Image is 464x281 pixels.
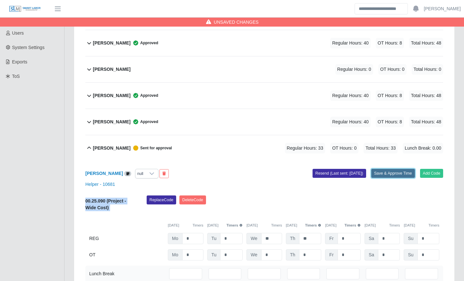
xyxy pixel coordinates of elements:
span: We [246,249,262,260]
img: SLM Logo [9,5,41,12]
span: Su [404,233,417,244]
div: [DATE] [286,223,322,228]
span: Sent for approval [131,145,172,151]
span: Approved [131,119,158,125]
span: Mo [168,233,182,244]
span: Regular Hours: 33 [285,143,325,153]
span: Su [404,249,417,260]
div: [DATE] [404,223,439,228]
button: Resend (Last sent: [DATE]) [313,169,366,178]
b: 00.25.090 (Project - Wide Cost) [85,198,126,210]
span: Th [286,249,299,260]
button: [PERSON_NAME] Approved Regular Hours: 40 OT Hours: 8 Total Hours: 48 [85,109,443,135]
button: [PERSON_NAME] Approved Regular Hours: 40 OT Hours: 8 Total Hours: 48 [85,83,443,109]
button: Timers [389,223,400,228]
button: ReplaceCode [147,195,176,204]
button: [PERSON_NAME] Regular Hours: 0 OT Hours: 0 Total Hours: 0 [85,56,443,82]
span: Regular Hours: 40 [330,38,371,48]
span: Mo [168,249,182,260]
button: [PERSON_NAME] Sent for approval Regular Hours: 33 OT Hours: 0 Total Hours: 33 Lunch Break: 0.00 [85,135,443,161]
div: null [135,169,145,178]
span: Regular Hours: 0 [335,64,373,75]
button: End Worker & Remove from the Timesheet [159,169,169,178]
div: [DATE] [168,223,203,228]
span: Users [12,30,24,36]
b: [PERSON_NAME] [93,92,131,99]
button: Timers [305,223,322,228]
span: Total Hours: 48 [409,90,443,101]
button: Timers [227,223,243,228]
span: OT Hours: 0 [378,64,407,75]
div: [DATE] [246,223,282,228]
a: [PERSON_NAME] [424,5,461,12]
span: Tu [207,249,221,260]
b: [PERSON_NAME] [93,66,131,73]
button: Timers [428,223,439,228]
span: System Settings [12,45,45,50]
a: [PERSON_NAME] [85,171,123,176]
span: Sa [365,249,378,260]
span: OT Hours: 0 [330,143,358,153]
span: Fr [325,249,338,260]
span: Regular Hours: 40 [330,90,371,101]
span: Regular Hours: 40 [330,117,371,127]
button: Timers [344,223,361,228]
div: REG [89,233,164,244]
span: Fr [325,233,338,244]
span: ToS [12,74,20,79]
div: [DATE] [365,223,400,228]
span: Lunch Break: 0.00 [403,143,443,153]
span: Exports [12,59,27,64]
span: Approved [131,40,158,46]
span: Total Hours: 48 [409,117,443,127]
span: Unsaved Changes [214,19,259,25]
div: Lunch Break [89,270,115,277]
span: OT Hours: 8 [376,90,404,101]
b: [PERSON_NAME] [93,119,131,125]
span: Sa [365,233,378,244]
span: Th [286,233,299,244]
button: DeleteCode [179,195,206,204]
button: Timers [193,223,203,228]
div: OT [89,249,164,260]
span: OT Hours: 8 [376,38,404,48]
button: Add Code [420,169,443,178]
span: Approved [131,92,158,99]
a: View/Edit Notes [124,171,131,176]
b: [PERSON_NAME] [93,40,131,46]
span: Total Hours: 33 [364,143,398,153]
button: Save & Approve Time [371,169,415,178]
span: Total Hours: 48 [409,38,443,48]
span: OT Hours: 8 [376,117,404,127]
input: Search [355,3,408,14]
a: Helper - 10681 [85,182,115,187]
span: We [246,233,262,244]
div: [DATE] [325,223,361,228]
b: [PERSON_NAME] [93,145,131,152]
span: Tu [207,233,221,244]
button: Timers [271,223,282,228]
button: [PERSON_NAME] Approved Regular Hours: 40 OT Hours: 8 Total Hours: 48 [85,30,443,56]
span: Total Hours: 0 [412,64,443,75]
div: [DATE] [207,223,243,228]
